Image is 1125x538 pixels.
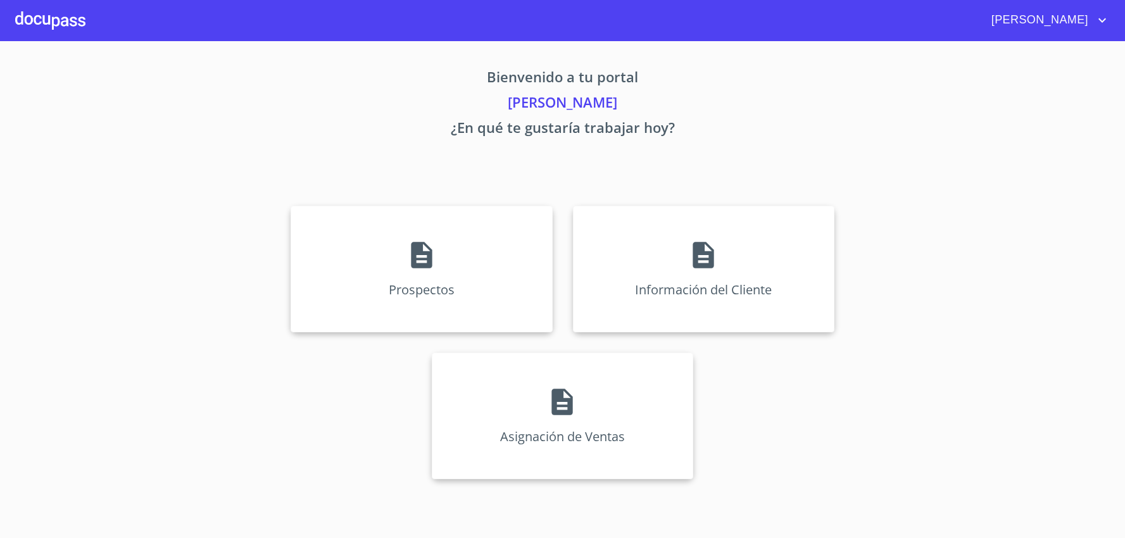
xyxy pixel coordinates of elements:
[982,10,1110,30] button: account of current user
[173,117,953,142] p: ¿En qué te gustaría trabajar hoy?
[173,66,953,92] p: Bienvenido a tu portal
[500,428,625,445] p: Asignación de Ventas
[173,92,953,117] p: [PERSON_NAME]
[389,281,455,298] p: Prospectos
[635,281,772,298] p: Información del Cliente
[982,10,1095,30] span: [PERSON_NAME]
